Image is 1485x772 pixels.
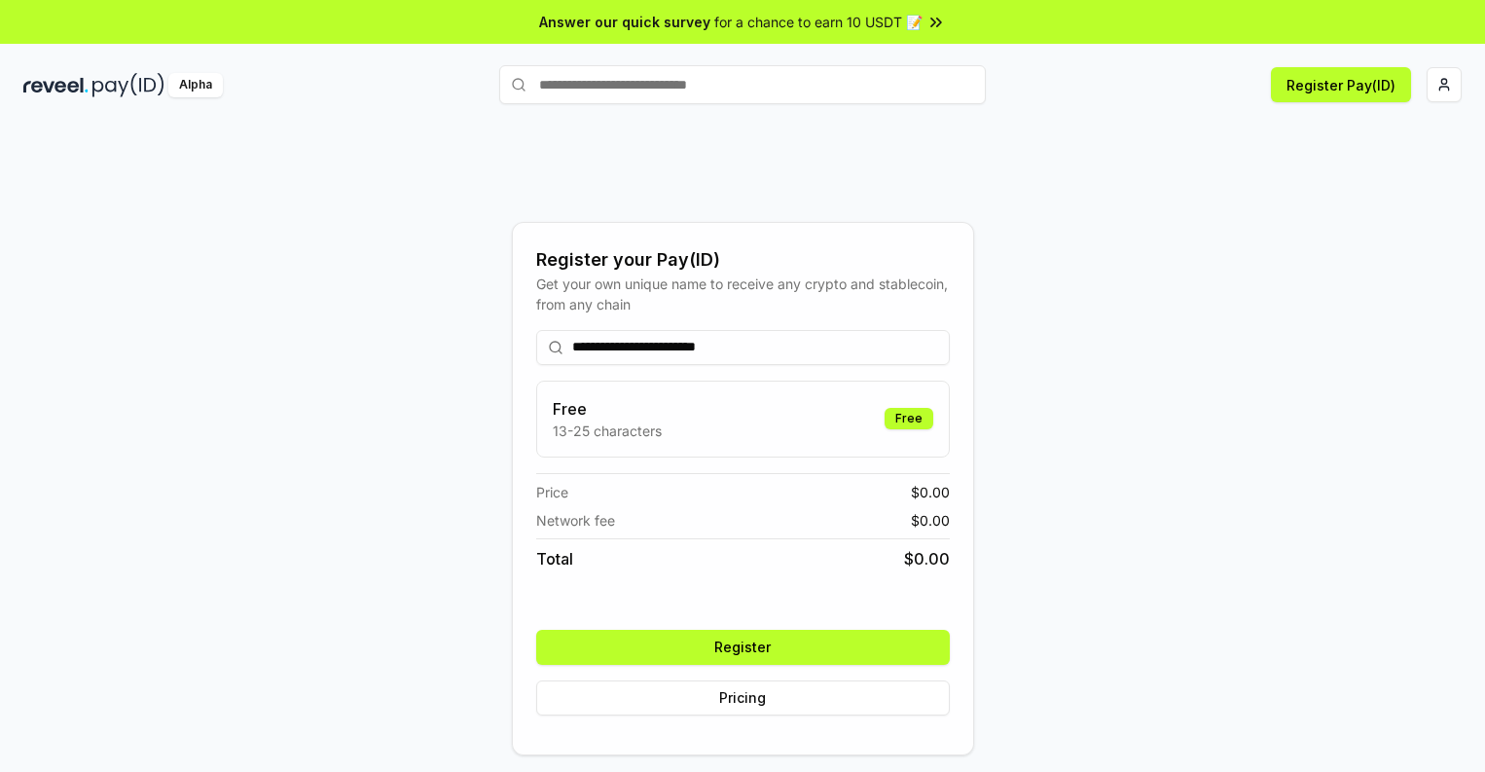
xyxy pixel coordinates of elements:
[536,246,950,274] div: Register your Pay(ID)
[168,73,223,97] div: Alpha
[553,397,662,421] h3: Free
[539,12,710,32] span: Answer our quick survey
[536,680,950,716] button: Pricing
[23,73,89,97] img: reveel_dark
[92,73,164,97] img: pay_id
[536,510,615,531] span: Network fee
[1271,67,1411,102] button: Register Pay(ID)
[911,482,950,502] span: $ 0.00
[885,408,933,429] div: Free
[536,482,568,502] span: Price
[553,421,662,441] p: 13-25 characters
[536,630,950,665] button: Register
[536,547,573,570] span: Total
[536,274,950,314] div: Get your own unique name to receive any crypto and stablecoin, from any chain
[911,510,950,531] span: $ 0.00
[714,12,923,32] span: for a chance to earn 10 USDT 📝
[904,547,950,570] span: $ 0.00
